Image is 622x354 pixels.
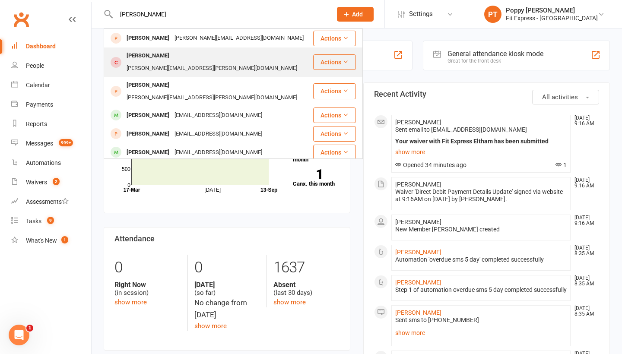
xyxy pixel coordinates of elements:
[395,146,567,158] a: show more
[26,325,33,332] span: 1
[194,255,260,281] div: 0
[570,245,599,256] time: [DATE] 8:35 AM
[194,322,227,330] a: show more
[114,234,340,243] h3: Attendance
[26,198,69,205] div: Assessments
[542,93,578,101] span: All activities
[172,128,265,140] div: [EMAIL_ADDRESS][DOMAIN_NAME]
[447,50,543,58] div: General attendance kiosk mode
[9,325,29,345] iframe: Intercom live chat
[555,161,567,168] span: 1
[26,237,57,244] div: What's New
[570,215,599,226] time: [DATE] 9:16 AM
[395,161,466,168] span: Opened 34 minutes ago
[11,173,91,192] a: Waivers 2
[26,120,47,127] div: Reports
[293,168,323,181] strong: 1
[11,192,91,212] a: Assessments
[313,83,356,99] button: Actions
[26,62,44,69] div: People
[114,281,181,289] strong: Right Now
[53,178,60,185] span: 2
[395,188,567,203] div: Waiver 'Direct Debit Payment Details Update' signed via website at 9:16AM on [DATE] by [PERSON_NA...
[395,218,441,225] span: [PERSON_NAME]
[570,177,599,189] time: [DATE] 9:16 AM
[172,109,265,122] div: [EMAIL_ADDRESS][DOMAIN_NAME]
[570,275,599,287] time: [DATE] 8:35 AM
[26,101,53,108] div: Payments
[395,316,479,323] span: Sent sms to [PHONE_NUMBER]
[273,298,306,306] a: show more
[114,298,147,306] a: show more
[124,128,172,140] div: [PERSON_NAME]
[194,297,260,320] div: No change from [DATE]
[293,145,340,162] a: 46New this month
[26,82,50,88] div: Calendar
[395,126,527,133] span: Sent email to [EMAIL_ADDRESS][DOMAIN_NAME]
[47,217,54,224] span: 9
[194,281,260,289] strong: [DATE]
[313,126,356,142] button: Actions
[11,56,91,76] a: People
[124,62,300,75] div: [PERSON_NAME][EMAIL_ADDRESS][PERSON_NAME][DOMAIN_NAME]
[26,218,41,224] div: Tasks
[114,8,326,20] input: Search...
[11,212,91,231] a: Tasks 9
[114,255,181,281] div: 0
[11,134,91,153] a: Messages 999+
[59,139,73,146] span: 999+
[26,140,53,147] div: Messages
[11,114,91,134] a: Reports
[11,37,91,56] a: Dashboard
[11,231,91,250] a: What's New1
[313,145,356,160] button: Actions
[506,14,598,22] div: Fit Express - [GEOGRAPHIC_DATA]
[313,31,356,46] button: Actions
[570,306,599,317] time: [DATE] 8:35 AM
[114,281,181,297] div: (in session)
[352,11,363,18] span: Add
[273,281,340,297] div: (last 30 days)
[124,146,172,159] div: [PERSON_NAME]
[395,286,567,294] div: Step 1 of automation overdue sms 5 day completed successfully
[395,256,567,263] div: Automation 'overdue sms 5 day' completed successfully
[273,281,340,289] strong: Absent
[532,90,599,104] button: All activities
[11,153,91,173] a: Automations
[124,92,300,104] div: [PERSON_NAME][EMAIL_ADDRESS][PERSON_NAME][DOMAIN_NAME]
[124,50,172,62] div: [PERSON_NAME]
[273,255,340,281] div: 1637
[313,54,356,70] button: Actions
[124,109,172,122] div: [PERSON_NAME]
[570,115,599,126] time: [DATE] 9:16 AM
[374,90,599,98] h3: Recent Activity
[395,279,441,286] a: [PERSON_NAME]
[395,181,441,188] span: [PERSON_NAME]
[172,32,306,44] div: [PERSON_NAME][EMAIL_ADDRESS][DOMAIN_NAME]
[447,58,543,64] div: Great for the front desk
[395,119,441,126] span: [PERSON_NAME]
[61,236,68,243] span: 1
[293,169,340,186] a: 1Canx. this month
[194,281,260,297] div: (so far)
[26,179,47,186] div: Waivers
[124,79,172,92] div: [PERSON_NAME]
[395,309,441,316] a: [PERSON_NAME]
[313,107,356,123] button: Actions
[506,6,598,14] div: Poppy [PERSON_NAME]
[124,32,172,44] div: [PERSON_NAME]
[395,138,567,145] div: Your waiver with Fit Express Eltham has been submitted
[11,76,91,95] a: Calendar
[26,43,56,50] div: Dashboard
[11,95,91,114] a: Payments
[484,6,501,23] div: PT
[26,159,61,166] div: Automations
[172,146,265,159] div: [EMAIL_ADDRESS][DOMAIN_NAME]
[395,327,567,339] a: show more
[409,4,433,24] span: Settings
[337,7,374,22] button: Add
[395,249,441,256] a: [PERSON_NAME]
[395,226,567,233] div: New Member [PERSON_NAME] created
[10,9,32,30] a: Clubworx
